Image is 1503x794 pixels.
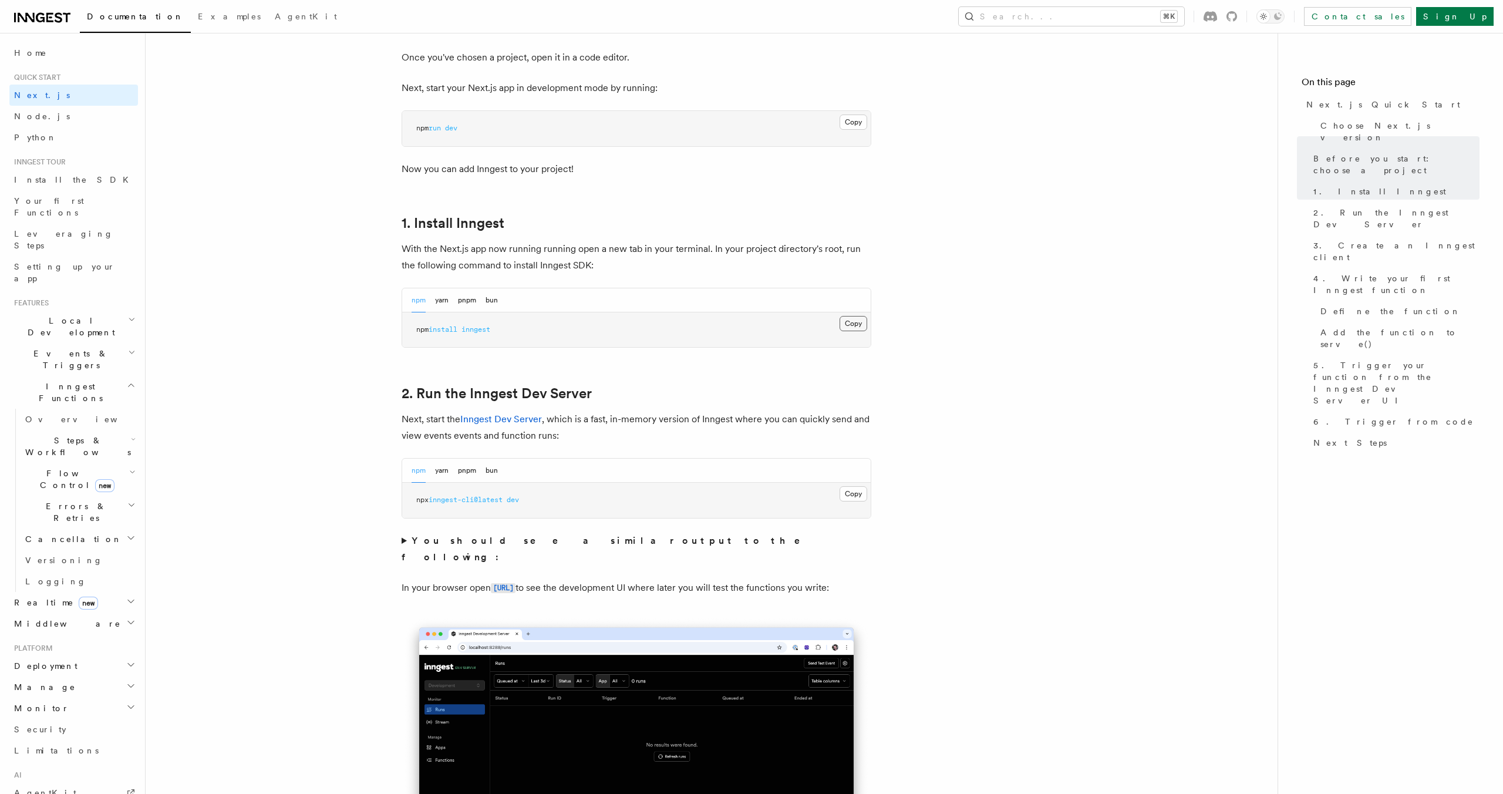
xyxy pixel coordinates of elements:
a: Logging [21,571,138,592]
a: Install the SDK [9,169,138,190]
a: Inngest Dev Server [460,413,542,425]
span: Python [14,133,57,142]
a: 4. Write your first Inngest function [1309,268,1480,301]
span: Overview [25,415,146,424]
span: Middleware [9,618,121,630]
a: 2. Run the Inngest Dev Server [402,385,592,402]
a: Sign Up [1416,7,1494,26]
span: Quick start [9,73,60,82]
code: [URL] [491,583,515,593]
span: Realtime [9,597,98,608]
span: dev [507,496,519,504]
button: Flow Controlnew [21,463,138,496]
a: Setting up your app [9,256,138,289]
button: Deployment [9,655,138,677]
button: Realtimenew [9,592,138,613]
span: npm [416,325,429,334]
span: Deployment [9,660,77,672]
a: 5. Trigger your function from the Inngest Dev Server UI [1309,355,1480,411]
a: [URL] [491,582,515,593]
span: Leveraging Steps [14,229,113,250]
button: Manage [9,677,138,698]
button: Local Development [9,310,138,343]
span: 2. Run the Inngest Dev Server [1313,207,1480,230]
a: Define the function [1316,301,1480,322]
a: Contact sales [1304,7,1411,26]
span: Local Development [9,315,128,338]
a: Overview [21,409,138,430]
span: Next.js [14,90,70,100]
button: Middleware [9,613,138,634]
span: Limitations [14,746,99,755]
span: Setting up your app [14,262,115,283]
h4: On this page [1302,75,1480,94]
span: npx [416,496,429,504]
p: With the Next.js app now running running open a new tab in your terminal. In your project directo... [402,241,871,274]
a: Security [9,719,138,740]
button: Cancellation [21,529,138,550]
span: Flow Control [21,467,129,491]
button: yarn [435,459,449,483]
span: Security [14,725,66,734]
a: Documentation [80,4,191,33]
a: Next Steps [1309,432,1480,453]
span: Next.js Quick Start [1306,99,1460,110]
span: 1. Install Inngest [1313,186,1446,197]
strong: You should see a similar output to the following: [402,535,817,563]
a: 2. Run the Inngest Dev Server [1309,202,1480,235]
span: 6. Trigger from code [1313,416,1474,428]
span: Install the SDK [14,175,136,184]
button: pnpm [458,459,476,483]
a: Before you start: choose a project [1309,148,1480,181]
span: run [429,124,441,132]
span: Before you start: choose a project [1313,153,1480,176]
span: new [95,479,114,492]
span: Choose Next.js version [1320,120,1480,143]
a: Versioning [21,550,138,571]
button: Inngest Functions [9,376,138,409]
span: new [79,597,98,610]
button: yarn [435,288,449,312]
button: npm [412,288,426,312]
span: Platform [9,644,53,653]
p: Next, start the , which is a fast, in-memory version of Inngest where you can quickly send and vi... [402,411,871,444]
span: Node.js [14,112,70,121]
p: Next, start your Next.js app in development mode by running: [402,80,871,96]
span: Steps & Workflows [21,435,131,458]
span: Inngest tour [9,157,66,167]
span: Errors & Retries [21,500,127,524]
button: bun [486,288,498,312]
span: Monitor [9,702,69,714]
a: AgentKit [268,4,344,32]
p: Once you've chosen a project, open it in a code editor. [402,49,871,66]
span: Your first Functions [14,196,84,217]
span: 4. Write your first Inngest function [1313,272,1480,296]
a: Python [9,127,138,148]
a: 1. Install Inngest [1309,181,1480,202]
a: Your first Functions [9,190,138,223]
div: Inngest Functions [9,409,138,592]
span: AgentKit [275,12,337,21]
span: Manage [9,681,76,693]
span: Documentation [87,12,184,21]
button: Copy [840,316,867,331]
button: Events & Triggers [9,343,138,376]
span: Cancellation [21,533,122,545]
span: dev [445,124,457,132]
button: npm [412,459,426,483]
span: Logging [25,577,86,586]
span: AI [9,771,22,780]
span: Next Steps [1313,437,1387,449]
span: Versioning [25,556,103,565]
span: Add the function to serve() [1320,327,1480,350]
button: bun [486,459,498,483]
kbd: ⌘K [1161,11,1177,22]
button: Copy [840,115,867,130]
a: Node.js [9,106,138,127]
span: Features [9,298,49,308]
p: Now you can add Inngest to your project! [402,161,871,177]
a: 3. Create an Inngest client [1309,235,1480,268]
span: Inngest Functions [9,381,127,404]
button: Search...⌘K [959,7,1184,26]
button: Toggle dark mode [1256,9,1285,23]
